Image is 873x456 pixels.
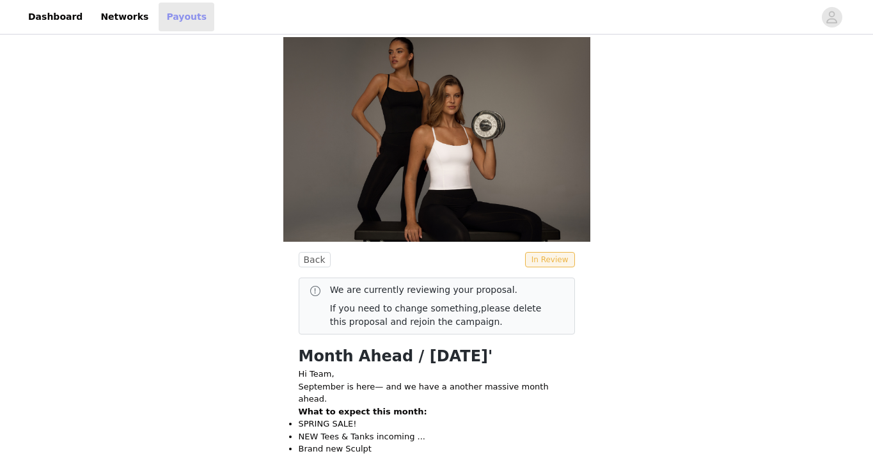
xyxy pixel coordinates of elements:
[299,407,427,416] strong: What to expect this month:
[299,368,575,381] p: Hi Team,
[299,430,575,443] li: NEW Tees & Tanks incoming ...
[299,418,575,430] li: SPRING SALE!
[159,3,214,31] a: Payouts
[525,252,575,267] span: In Review
[299,345,575,368] h1: Month Ahead / [DATE]'
[330,283,554,297] p: We are currently reviewing your proposal.
[93,3,156,31] a: Networks
[283,37,590,242] img: campaign image
[299,252,331,267] button: Back
[299,381,575,405] p: September is here— and we have a another massive month ahead.
[330,302,554,329] p: If you need to change something,
[299,443,575,455] li: Brand new Sculpt
[826,7,838,28] div: avatar
[20,3,90,31] a: Dashboard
